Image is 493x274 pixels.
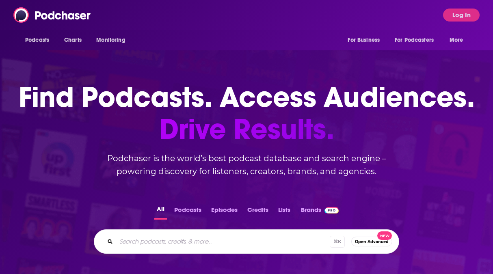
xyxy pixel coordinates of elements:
[19,113,475,145] span: Drive Results.
[154,204,167,220] button: All
[444,32,474,48] button: open menu
[96,35,125,46] span: Monitoring
[25,35,49,46] span: Podcasts
[450,35,463,46] span: More
[330,236,345,248] span: ⌘ K
[245,204,271,220] button: Credits
[64,35,82,46] span: Charts
[91,32,136,48] button: open menu
[59,32,86,48] a: Charts
[172,204,204,220] button: Podcasts
[301,204,339,220] a: BrandsPodchaser Pro
[19,32,60,48] button: open menu
[351,237,392,246] button: Open AdvancedNew
[84,152,409,178] h2: Podchaser is the world’s best podcast database and search engine – powering discovery for listene...
[94,229,399,254] div: Search podcasts, credits, & more...
[355,239,389,244] span: Open Advanced
[13,7,91,23] img: Podchaser - Follow, Share and Rate Podcasts
[276,204,293,220] button: Lists
[395,35,434,46] span: For Podcasters
[377,231,392,240] span: New
[348,35,380,46] span: For Business
[342,32,390,48] button: open menu
[209,204,240,220] button: Episodes
[116,235,330,248] input: Search podcasts, credits, & more...
[324,207,339,214] img: Podchaser Pro
[443,9,480,22] button: Log In
[389,32,445,48] button: open menu
[19,81,475,145] h1: Find Podcasts. Access Audiences.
